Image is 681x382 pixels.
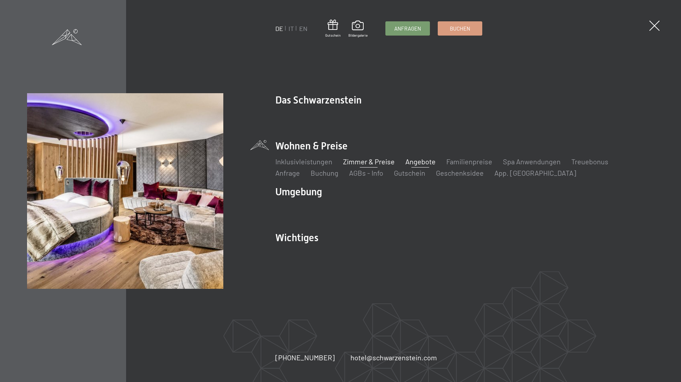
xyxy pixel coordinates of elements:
a: Inklusivleistungen [275,157,332,166]
a: hotel@schwarzenstein.com [350,352,437,362]
span: Bildergalerie [348,33,368,38]
span: [PHONE_NUMBER] [275,353,335,362]
a: EN [299,25,307,32]
a: App. [GEOGRAPHIC_DATA] [494,169,576,177]
a: Spa Anwendungen [503,157,561,166]
a: Gutschein [394,169,425,177]
a: Anfragen [386,22,430,35]
a: DE [275,25,283,32]
span: Anfragen [394,25,421,32]
a: [PHONE_NUMBER] [275,352,335,362]
span: Gutschein [325,33,340,38]
a: Buchen [438,22,482,35]
a: Anfrage [275,169,300,177]
img: Skisafari: Sellaronda Dolomiten [27,93,223,289]
a: Treuebonus [571,157,608,166]
span: Buchen [450,25,470,32]
a: AGBs - Info [349,169,383,177]
a: IT [288,25,294,32]
a: Familienpreise [446,157,492,166]
a: Bildergalerie [348,21,368,38]
a: Buchung [311,169,338,177]
a: Geschenksidee [436,169,484,177]
a: Angebote [405,157,436,166]
a: Zimmer & Preise [343,157,395,166]
a: Gutschein [325,20,340,38]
